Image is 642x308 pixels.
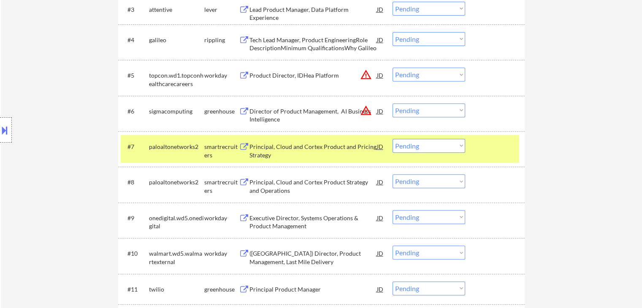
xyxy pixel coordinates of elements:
div: JD [376,139,385,154]
button: warning_amber [360,69,372,81]
div: walmart.wd5.walmartexternal [149,249,204,266]
div: Tech Lead Manager, Product EngineeringRole DescriptionMinimum QualificationsWhy Galileo [249,36,377,52]
div: greenhouse [204,285,239,294]
div: JD [376,210,385,225]
div: Lead Product Manager, Data Platform Experience [249,5,377,22]
div: JD [376,281,385,297]
div: lever [204,5,239,14]
div: topcon.wd1.topconhealthcarecareers [149,71,204,88]
div: workday [204,249,239,258]
div: paloaltonetworks2 [149,178,204,186]
div: JD [376,246,385,261]
div: JD [376,68,385,83]
div: paloaltonetworks2 [149,143,204,151]
div: Executive Director, Systems Operations & Product Management [249,214,377,230]
div: galileo [149,36,204,44]
div: Principal Product Manager [249,285,377,294]
div: workday [204,214,239,222]
div: #10 [127,249,142,258]
div: greenhouse [204,107,239,116]
div: onedigital.wd5.onedigital [149,214,204,230]
div: Product Director, IDHea Platform [249,71,377,80]
div: ([GEOGRAPHIC_DATA]) Director, Product Management, Last Mile Delivery [249,249,377,266]
div: JD [376,103,385,119]
div: Principal, Cloud and Cortex Product and Pricing Strategy [249,143,377,159]
div: attentive [149,5,204,14]
div: JD [376,2,385,17]
div: twilio [149,285,204,294]
div: #3 [127,5,142,14]
div: rippling [204,36,239,44]
button: warning_amber [360,105,372,116]
div: sigmacomputing [149,107,204,116]
div: #11 [127,285,142,294]
div: #4 [127,36,142,44]
div: smartrecruiters [204,143,239,159]
div: #9 [127,214,142,222]
div: JD [376,174,385,189]
div: JD [376,32,385,47]
div: Director of Product Management, AI Business Intelligence [249,107,377,124]
div: workday [204,71,239,80]
div: smartrecruiters [204,178,239,195]
div: Principal, Cloud and Cortex Product Strategy and Operations [249,178,377,195]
